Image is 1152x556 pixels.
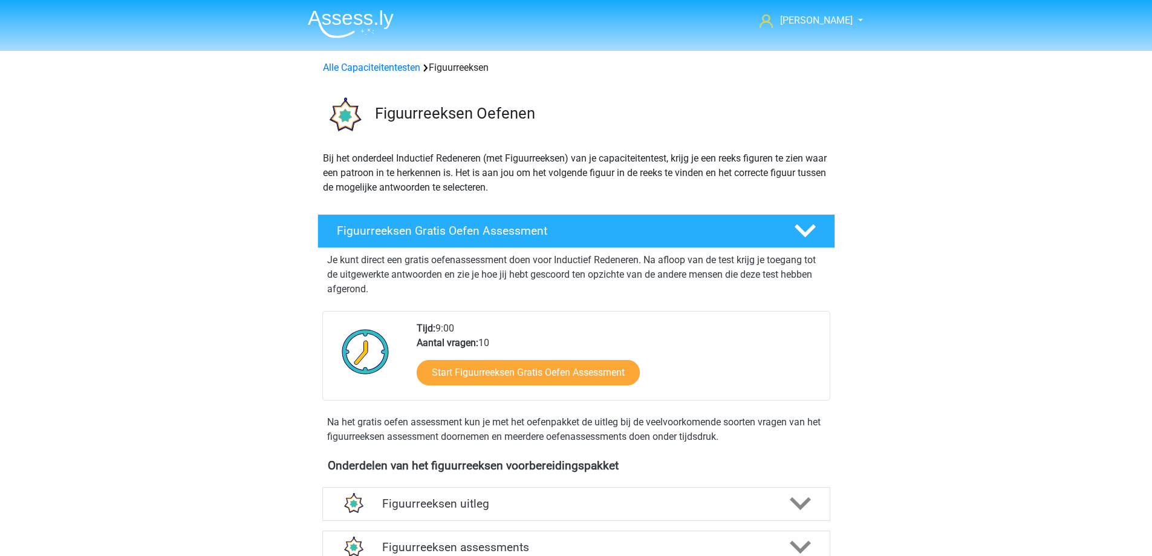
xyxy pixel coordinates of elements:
h4: Onderdelen van het figuurreeksen voorbereidingspakket [328,459,825,473]
h4: Figuurreeksen assessments [382,540,770,554]
a: Alle Capaciteitentesten [323,62,420,73]
a: Figuurreeksen Gratis Oefen Assessment [313,214,840,248]
img: Assessly [308,10,394,38]
b: Aantal vragen: [417,337,478,348]
a: uitleg Figuurreeksen uitleg [317,487,835,521]
b: Tijd: [417,322,435,334]
img: figuurreeksen uitleg [337,488,368,519]
a: [PERSON_NAME] [755,13,854,28]
h4: Figuurreeksen Gratis Oefen Assessment [337,224,775,238]
div: Na het gratis oefen assessment kun je met het oefenpakket de uitleg bij de veelvoorkomende soorte... [322,415,830,444]
h4: Figuurreeksen uitleg [382,497,770,511]
p: Je kunt direct een gratis oefenassessment doen voor Inductief Redeneren. Na afloop van de test kr... [327,253,825,296]
img: Klok [335,321,396,382]
div: 9:00 10 [408,321,829,400]
a: Start Figuurreeksen Gratis Oefen Assessment [417,360,640,385]
img: figuurreeksen [318,90,369,141]
span: [PERSON_NAME] [780,15,853,26]
h3: Figuurreeksen Oefenen [375,104,825,123]
div: Figuurreeksen [318,61,835,75]
p: Bij het onderdeel Inductief Redeneren (met Figuurreeksen) van je capaciteitentest, krijg je een r... [323,151,830,195]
